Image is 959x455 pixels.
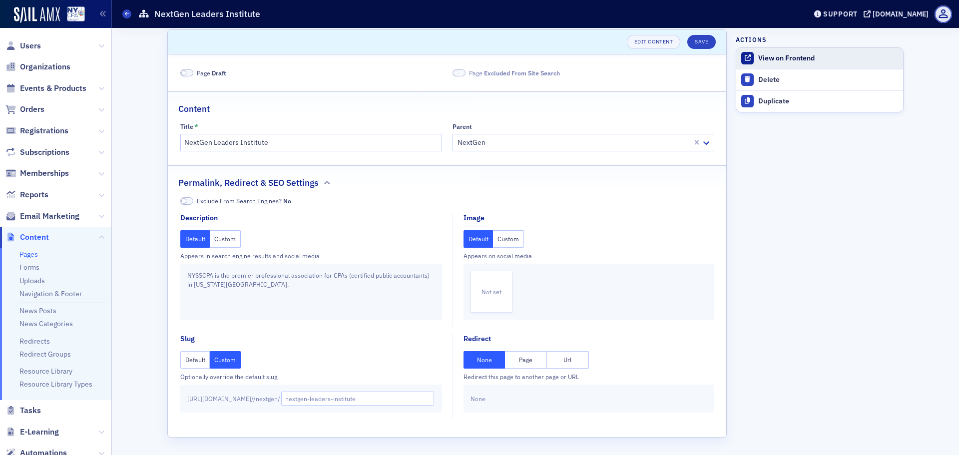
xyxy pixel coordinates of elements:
[19,276,45,285] a: Uploads
[471,271,512,313] div: Not set
[864,10,932,17] button: [DOMAIN_NAME]
[464,230,493,248] button: Default
[20,232,49,243] span: Content
[19,367,72,376] a: Resource Library
[505,351,547,369] button: Page
[935,5,952,23] span: Profile
[453,69,466,77] span: Excluded From Site Search
[20,40,41,51] span: Users
[5,211,79,222] a: Email Marketing
[154,8,260,20] h1: NextGen Leaders Institute
[20,427,59,438] span: E-Learning
[187,394,280,403] span: [URL][DOMAIN_NAME] / /nextgen/
[20,168,69,179] span: Memberships
[464,213,484,223] div: Image
[758,54,898,63] div: View on Frontend
[484,69,560,77] span: Excluded From Site Search
[180,69,193,77] span: Draft
[19,263,39,272] a: Forms
[736,69,903,90] button: Delete
[19,350,71,359] a: Redirect Groups
[873,9,929,18] div: [DOMAIN_NAME]
[19,337,50,346] a: Redirects
[180,230,210,248] button: Default
[180,264,442,320] div: NYSSCPA is the premier professional association for CPAs (certified public accountants) in [US_ST...
[19,380,92,389] a: Resource Library Types
[20,211,79,222] span: Email Marketing
[20,83,86,94] span: Events & Products
[180,123,193,130] div: Title
[19,306,56,315] a: News Posts
[19,289,82,298] a: Navigation & Footer
[20,61,70,72] span: Organizations
[19,250,38,259] a: Pages
[20,147,69,158] span: Subscriptions
[736,48,903,69] a: View on Frontend
[180,251,442,260] div: Appears in search engine results and social media
[67,6,85,22] img: SailAMX
[5,104,44,115] a: Orders
[194,123,198,130] abbr: This field is required
[20,125,68,136] span: Registrations
[5,147,69,158] a: Subscriptions
[5,83,86,94] a: Events & Products
[464,334,491,344] div: Redirect
[547,351,589,369] button: Url
[178,102,210,115] h2: Content
[464,385,714,413] div: None
[20,189,48,200] span: Reports
[178,176,319,189] h2: Permalink, Redirect & SEO Settings
[20,405,41,416] span: Tasks
[283,197,291,205] span: No
[464,372,714,381] div: Redirect this page to another page or URL
[210,351,241,369] button: Custom
[20,104,44,115] span: Orders
[5,61,70,72] a: Organizations
[493,230,524,248] button: Custom
[197,196,291,205] span: Exclude From Search Engines?
[180,334,195,344] div: Slug
[464,251,714,260] div: Appears on social media
[60,6,85,23] a: View Homepage
[687,35,716,49] button: Save
[5,232,49,243] a: Content
[464,351,505,369] button: None
[453,123,472,130] div: Parent
[823,9,858,18] div: Support
[180,372,442,381] div: Optionally override the default slug
[5,427,59,438] a: E-Learning
[212,69,226,77] span: Draft
[469,68,560,77] span: Page
[14,7,60,23] img: SailAMX
[180,213,218,223] div: Description
[758,75,898,84] div: Delete
[5,168,69,179] a: Memberships
[180,351,210,369] button: Default
[5,189,48,200] a: Reports
[758,97,898,106] div: Duplicate
[5,125,68,136] a: Registrations
[210,230,241,248] button: Custom
[5,405,41,416] a: Tasks
[627,35,680,49] a: Edit Content
[19,319,73,328] a: News Categories
[736,90,903,112] button: Duplicate
[5,40,41,51] a: Users
[736,35,767,44] h4: Actions
[180,197,193,205] span: No
[197,68,226,77] span: Page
